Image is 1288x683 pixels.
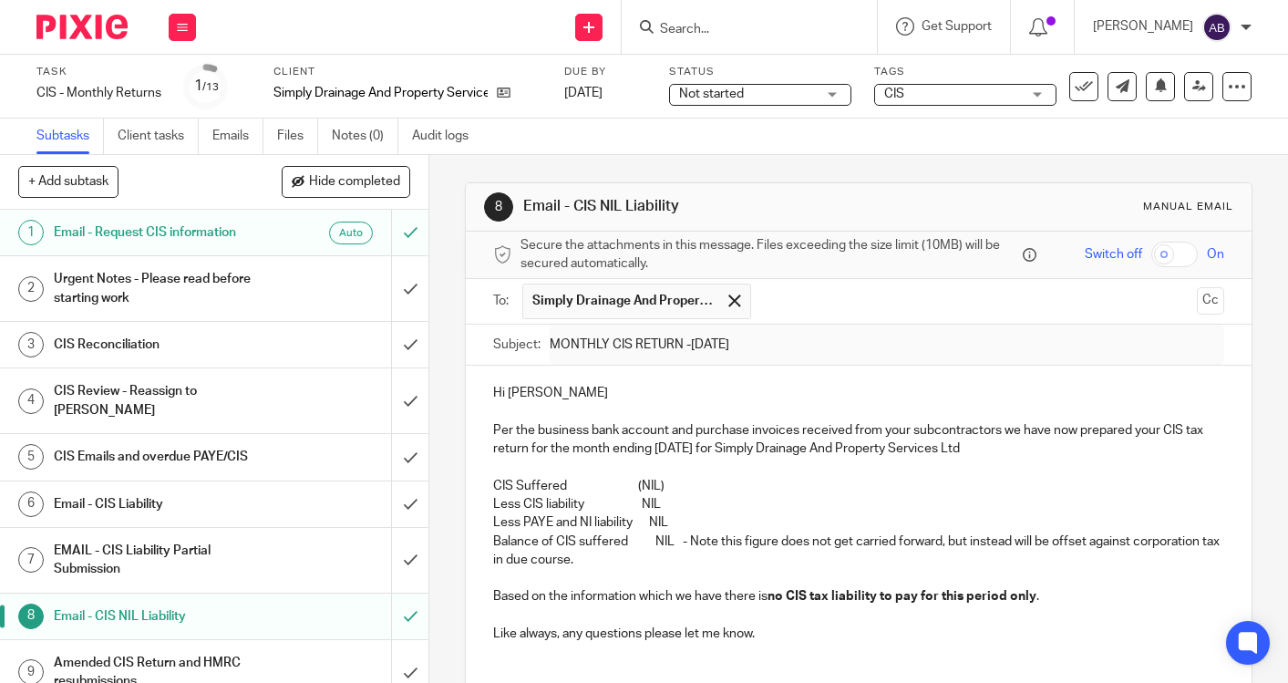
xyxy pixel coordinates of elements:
h1: CIS Emails and overdue PAYE/CIS [54,443,267,471]
label: Subject: [493,336,541,354]
a: Notes (0) [332,119,398,154]
span: Secure the attachments in this message. Files exceeding the size limit (10MB) will be secured aut... [520,236,1018,274]
label: Client [273,65,541,79]
h1: CIS Review - Reassign to [PERSON_NAME] [54,378,267,424]
span: On [1207,245,1224,264]
span: Simply Drainage And Property Services Ltd [532,292,715,310]
button: Hide completed [282,166,410,197]
span: Get Support [922,20,992,33]
div: 4 [18,388,44,414]
label: Due by [564,65,646,79]
span: [DATE] [564,87,603,99]
div: 3 [18,332,44,357]
h1: Email - CIS Liability [54,491,267,518]
div: CIS - Monthly Returns [36,84,161,102]
div: 8 [18,604,44,629]
small: /13 [202,82,219,92]
p: [PERSON_NAME] [1093,17,1193,36]
label: To: [493,292,513,310]
span: Hide completed [309,175,400,190]
p: Per the business bank account and purchase invoices received from your subcontractors we have now... [493,421,1224,459]
img: Pixie [36,15,128,39]
a: Files [277,119,318,154]
label: Status [669,65,851,79]
h1: Email - CIS NIL Liability [523,197,898,216]
button: + Add subtask [18,166,118,197]
span: Switch off [1085,245,1142,264]
h1: EMAIL - CIS Liability Partial Submission [54,537,267,584]
p: CIS Suffered (NIL) [493,477,1224,495]
p: Less CIS liability NIL [493,495,1224,513]
span: CIS [884,88,904,100]
h1: CIS Reconciliation [54,331,267,358]
p: Simply Drainage And Property Services Ltd [273,84,488,102]
p: Hi [PERSON_NAME] [493,384,1224,402]
div: 1 [194,76,219,97]
div: 5 [18,444,44,470]
a: Subtasks [36,119,104,154]
h1: Urgent Notes - Please read before starting work [54,265,267,312]
div: Manual email [1143,200,1233,214]
label: Task [36,65,161,79]
div: 7 [18,547,44,573]
strong: no CIS tax liability to pay for this period only [768,590,1036,603]
p: Balance of CIS suffered NIL - Note this figure does not get carried forward, but instead will be ... [493,533,1224,606]
img: svg%3E [1202,13,1231,42]
span: Not started [679,88,744,100]
div: 6 [18,492,44,517]
p: Less PAYE and NI liability NIL [493,513,1224,532]
button: Cc [1197,287,1224,315]
p: Like always, any questions please let me know. [493,625,1224,643]
div: 2 [18,276,44,302]
label: Tags [874,65,1056,79]
h1: Email - CIS NIL Liability [54,603,267,630]
input: Search [658,22,822,38]
h1: Email - Request CIS information [54,219,267,246]
div: 8 [484,192,513,222]
a: Audit logs [412,119,482,154]
div: Auto [329,222,373,244]
div: 1 [18,220,44,245]
a: Client tasks [118,119,199,154]
a: Emails [212,119,263,154]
